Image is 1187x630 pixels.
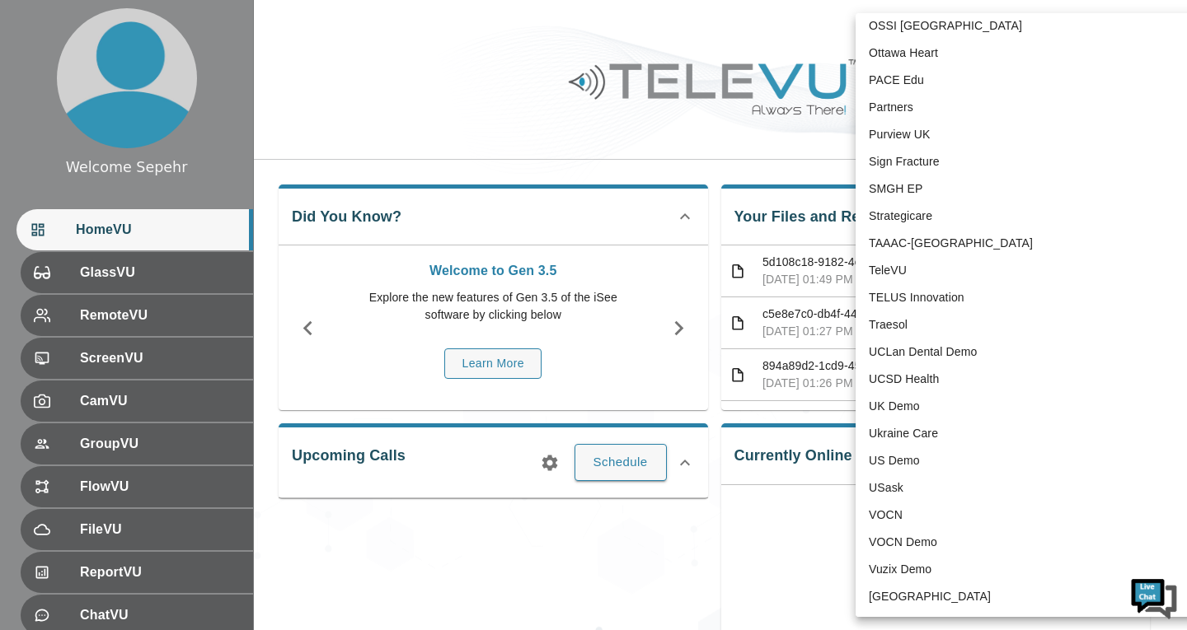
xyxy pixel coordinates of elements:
[1129,572,1179,622] img: Chat Widget
[28,77,69,118] img: d_736959983_company_1615157101543_736959983
[96,208,228,374] span: We're online!
[270,8,310,48] div: Minimize live chat window
[8,450,314,507] textarea: Type your message and hit 'Enter'
[86,86,277,108] div: Chat with us now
